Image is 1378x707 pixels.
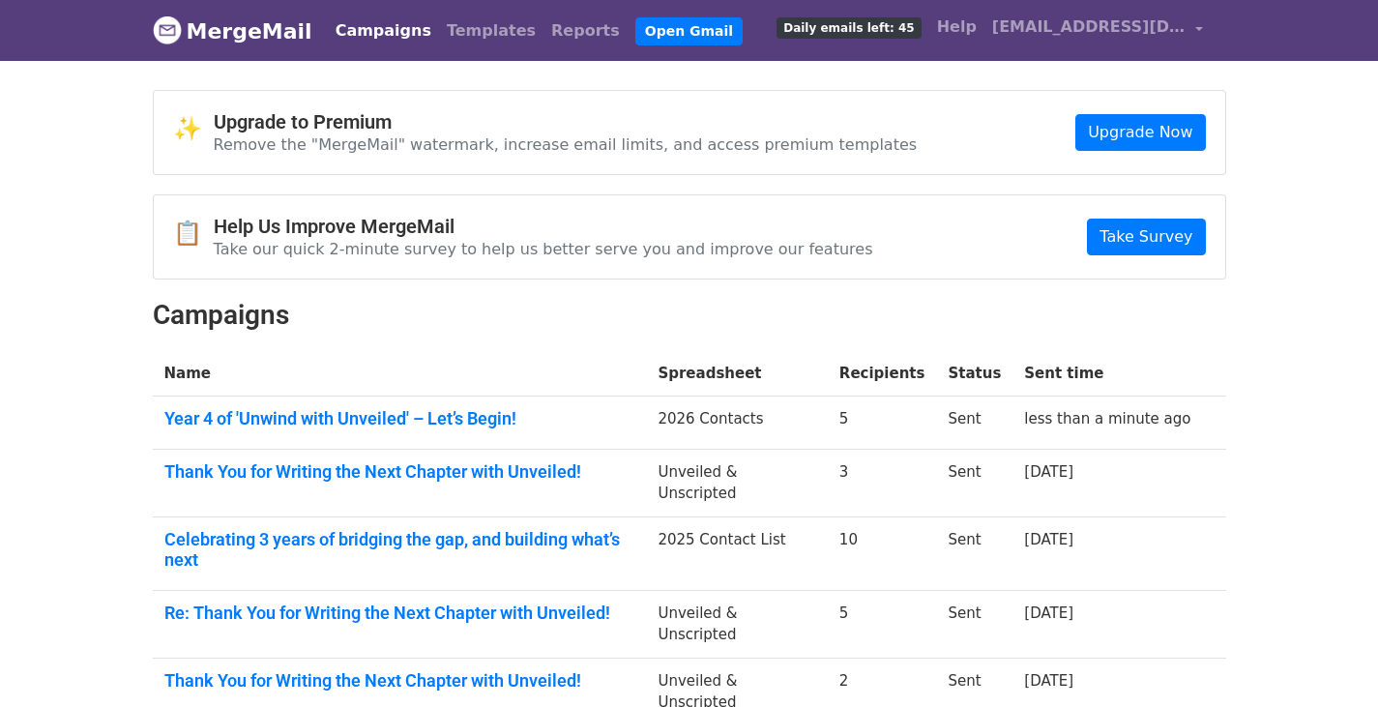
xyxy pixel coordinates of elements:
[173,220,214,248] span: 📋
[992,15,1186,39] span: [EMAIL_ADDRESS][DOMAIN_NAME]
[164,603,635,624] a: Re: Thank You for Writing the Next Chapter with Unveiled!
[828,449,937,516] td: 3
[828,590,937,658] td: 5
[936,351,1012,397] th: Status
[164,529,635,571] a: Celebrating 3 years of bridging the gap, and building what’s next
[777,17,921,39] span: Daily emails left: 45
[214,134,918,155] p: Remove the "MergeMail" watermark, increase email limits, and access premium templates
[153,351,647,397] th: Name
[1024,531,1073,548] a: [DATE]
[646,397,827,450] td: 2026 Contacts
[153,11,312,51] a: MergeMail
[646,590,827,658] td: Unveiled & Unscripted
[984,8,1211,53] a: [EMAIL_ADDRESS][DOMAIN_NAME]
[153,299,1226,332] h2: Campaigns
[164,461,635,483] a: Thank You for Writing the Next Chapter with Unveiled!
[1075,114,1205,151] a: Upgrade Now
[1087,219,1205,255] a: Take Survey
[1024,410,1190,427] a: less than a minute ago
[828,351,937,397] th: Recipients
[1024,604,1073,622] a: [DATE]
[173,115,214,143] span: ✨
[936,590,1012,658] td: Sent
[439,12,543,50] a: Templates
[153,15,182,44] img: MergeMail logo
[936,516,1012,590] td: Sent
[769,8,928,46] a: Daily emails left: 45
[164,670,635,692] a: Thank You for Writing the Next Chapter with Unveiled!
[646,516,827,590] td: 2025 Contact List
[1024,463,1073,481] a: [DATE]
[543,12,628,50] a: Reports
[646,351,827,397] th: Spreadsheet
[936,449,1012,516] td: Sent
[214,215,873,238] h4: Help Us Improve MergeMail
[828,516,937,590] td: 10
[1012,351,1202,397] th: Sent time
[936,397,1012,450] td: Sent
[929,8,984,46] a: Help
[646,449,827,516] td: Unveiled & Unscripted
[328,12,439,50] a: Campaigns
[164,408,635,429] a: Year 4 of 'Unwind with Unveiled' – Let’s Begin!
[1024,672,1073,690] a: [DATE]
[214,110,918,133] h4: Upgrade to Premium
[214,239,873,259] p: Take our quick 2-minute survey to help us better serve you and improve our features
[828,397,937,450] td: 5
[635,17,743,45] a: Open Gmail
